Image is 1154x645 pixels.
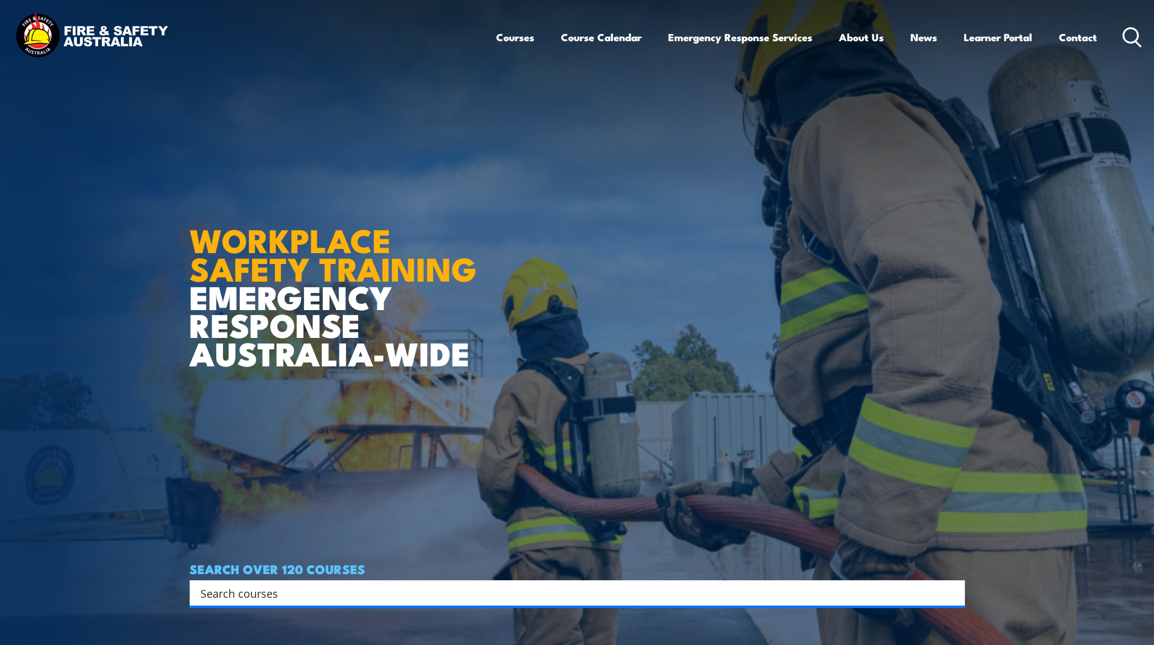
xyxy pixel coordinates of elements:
a: Contact [1059,21,1097,53]
input: Search input [201,584,938,602]
button: Search magnifier button [944,584,961,601]
a: Learner Portal [964,21,1032,53]
a: Course Calendar [561,21,642,53]
strong: WORKPLACE SAFETY TRAINING [190,214,477,293]
a: Courses [496,21,534,53]
h1: EMERGENCY RESPONSE AUSTRALIA-WIDE [190,195,486,367]
form: Search form [203,584,941,601]
h4: SEARCH OVER 120 COURSES [190,562,965,575]
a: Emergency Response Services [668,21,812,53]
a: News [910,21,937,53]
a: About Us [839,21,884,53]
